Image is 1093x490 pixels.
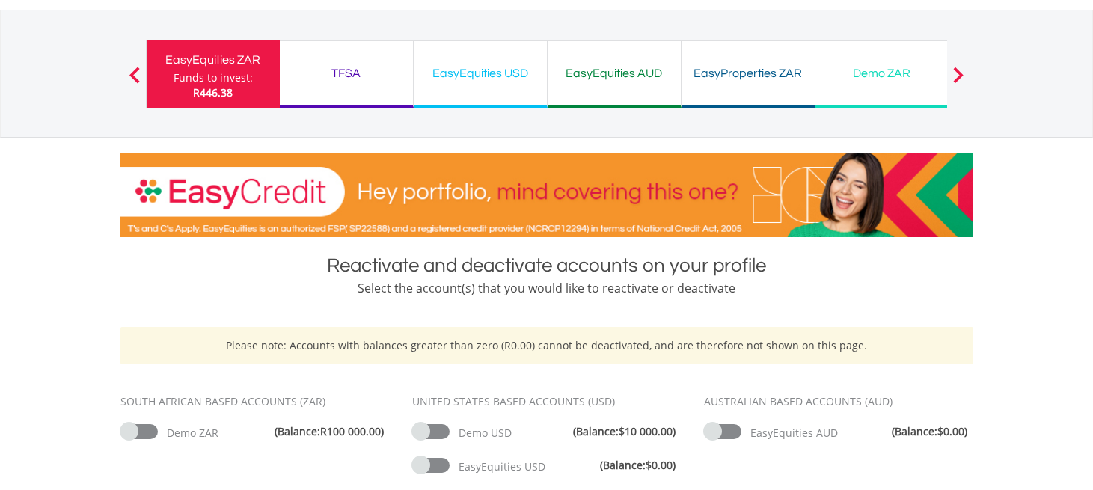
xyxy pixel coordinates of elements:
[750,426,838,440] span: EasyEquities AUD
[120,74,150,89] button: Previous
[120,279,973,297] div: Select the account(s) that you would like to reactivate or deactivate
[943,74,973,89] button: Next
[275,424,384,439] span: (Balance: )
[573,424,676,439] span: (Balance: )
[937,424,964,438] span: $0.00
[412,394,682,409] div: UNITED STATES BASED ACCOUNTS (USD)
[120,327,973,364] div: Please note: Accounts with balances greater than zero (R0.00) cannot be deactivated, and are ther...
[120,394,390,409] div: SOUTH AFRICAN BASED ACCOUNTS (ZAR)
[156,49,271,70] div: EasyEquities ZAR
[704,394,973,409] div: AUSTRALIAN BASED ACCOUNTS (AUD)
[600,458,676,473] span: (Balance: )
[120,153,973,237] img: EasyCredit Promotion Banner
[557,63,672,84] div: EasyEquities AUD
[289,63,404,84] div: TFSA
[691,63,806,84] div: EasyProperties ZAR
[459,426,512,440] span: Demo USD
[174,70,253,85] div: Funds to invest:
[824,63,940,84] div: Demo ZAR
[320,424,381,438] span: R100 000.00
[892,424,967,439] span: (Balance: )
[646,458,673,472] span: $0.00
[619,424,673,438] span: $10 000.00
[167,426,218,440] span: Demo ZAR
[120,252,973,279] div: Reactivate and deactivate accounts on your profile
[459,459,545,474] span: EasyEquities USD
[193,85,233,99] span: R446.38
[423,63,538,84] div: EasyEquities USD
